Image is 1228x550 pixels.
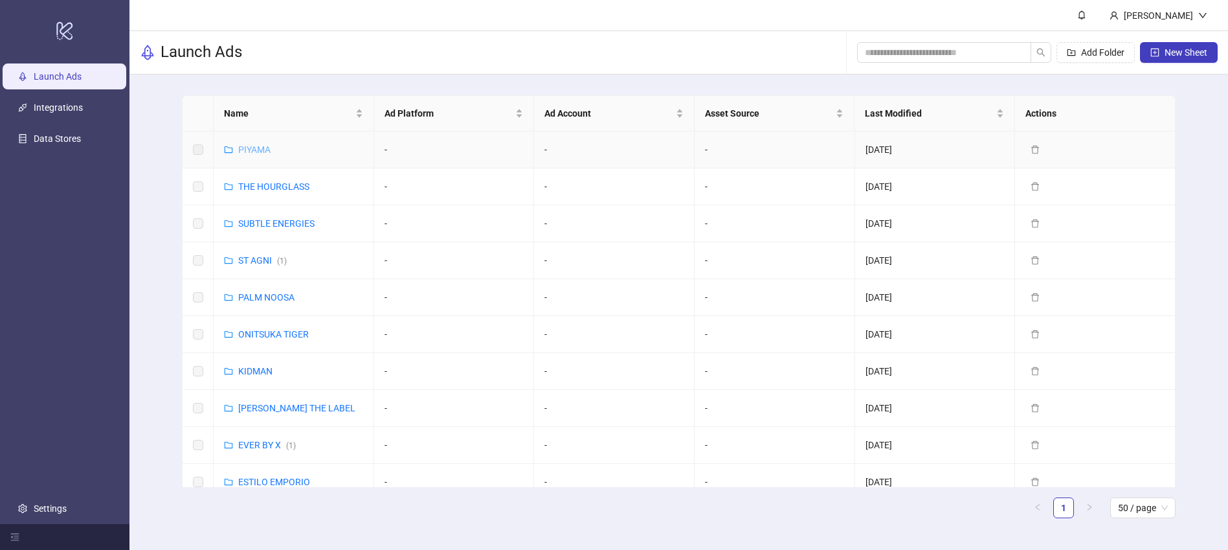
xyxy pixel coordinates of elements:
[695,96,855,132] th: Asset Source
[1067,48,1076,57] span: folder-add
[855,242,1016,279] td: [DATE]
[224,477,233,487] span: folder
[238,403,355,413] a: [PERSON_NAME] THE LABEL
[695,168,855,205] td: -
[855,316,1016,353] td: [DATE]
[1079,498,1100,518] li: Next Page
[224,256,233,265] span: folder
[1031,330,1040,339] span: delete
[534,168,695,205] td: -
[865,106,994,120] span: Last Modified
[1056,42,1135,63] button: Add Folder
[1110,11,1119,20] span: user
[1031,404,1040,413] span: delete
[695,390,855,427] td: -
[705,106,834,120] span: Asset Source
[854,96,1015,132] th: Last Modified
[140,45,155,60] span: rocket
[1053,498,1074,518] li: 1
[34,133,81,144] a: Data Stores
[374,427,535,464] td: -
[1027,498,1048,518] button: left
[238,477,310,487] a: ESTILO EMPORIO
[1031,477,1040,487] span: delete
[534,242,695,279] td: -
[1031,145,1040,154] span: delete
[544,106,673,120] span: Ad Account
[1031,441,1040,450] span: delete
[224,293,233,302] span: folder
[385,106,513,120] span: Ad Platform
[695,316,855,353] td: -
[695,279,855,316] td: -
[534,316,695,353] td: -
[534,205,695,242] td: -
[1081,47,1124,58] span: Add Folder
[855,205,1016,242] td: [DATE]
[224,106,353,120] span: Name
[224,330,233,339] span: folder
[1031,219,1040,228] span: delete
[1119,8,1198,23] div: [PERSON_NAME]
[1031,367,1040,376] span: delete
[286,441,296,450] span: ( 1 )
[1034,503,1042,511] span: left
[1150,48,1159,57] span: plus-square
[855,464,1016,501] td: [DATE]
[1031,293,1040,302] span: delete
[374,132,535,168] td: -
[374,390,535,427] td: -
[224,441,233,450] span: folder
[695,464,855,501] td: -
[855,132,1016,168] td: [DATE]
[534,96,695,132] th: Ad Account
[374,242,535,279] td: -
[534,279,695,316] td: -
[238,144,271,155] a: PIYAMA
[374,464,535,501] td: -
[374,168,535,205] td: -
[695,353,855,390] td: -
[238,218,315,229] a: SUBTLE ENERGIES
[1031,256,1040,265] span: delete
[1140,42,1218,63] button: New Sheet
[277,257,287,266] span: ( 1 )
[374,316,535,353] td: -
[161,42,242,63] h3: Launch Ads
[534,427,695,464] td: -
[1027,498,1048,518] li: Previous Page
[374,353,535,390] td: -
[1079,498,1100,518] button: right
[695,205,855,242] td: -
[695,242,855,279] td: -
[1054,498,1073,518] a: 1
[695,427,855,464] td: -
[238,366,273,376] a: KIDMAN
[34,102,83,113] a: Integrations
[224,182,233,191] span: folder
[534,390,695,427] td: -
[855,353,1016,390] td: [DATE]
[534,132,695,168] td: -
[1198,11,1207,20] span: down
[238,329,309,339] a: ONITSUKA TIGER
[1015,96,1176,132] th: Actions
[855,390,1016,427] td: [DATE]
[224,367,233,376] span: folder
[374,205,535,242] td: -
[855,279,1016,316] td: [DATE]
[214,96,374,132] th: Name
[855,168,1016,205] td: [DATE]
[238,440,296,450] a: EVER BY X(1)
[1031,182,1040,191] span: delete
[695,132,855,168] td: -
[534,353,695,390] td: -
[1110,498,1176,518] div: Page Size
[1165,47,1207,58] span: New Sheet
[374,279,535,316] td: -
[855,427,1016,464] td: [DATE]
[1086,503,1093,511] span: right
[238,292,295,303] a: PALM NOOSA
[238,255,287,266] a: ST AGNI(1)
[238,181,309,192] a: THE HOURGLASS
